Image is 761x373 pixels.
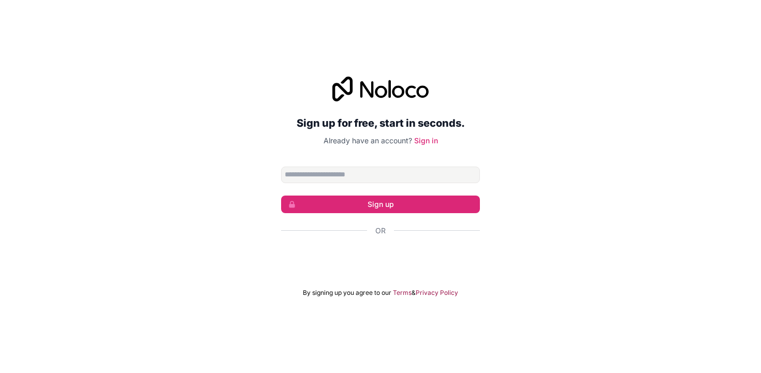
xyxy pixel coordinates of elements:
a: Sign in [414,136,438,145]
a: Terms [393,289,412,297]
input: Email address [281,167,480,183]
a: Privacy Policy [416,289,458,297]
span: Or [375,226,386,236]
h2: Sign up for free, start in seconds. [281,114,480,132]
button: Sign up [281,196,480,213]
span: & [412,289,416,297]
span: Already have an account? [324,136,412,145]
span: By signing up you agree to our [303,289,391,297]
